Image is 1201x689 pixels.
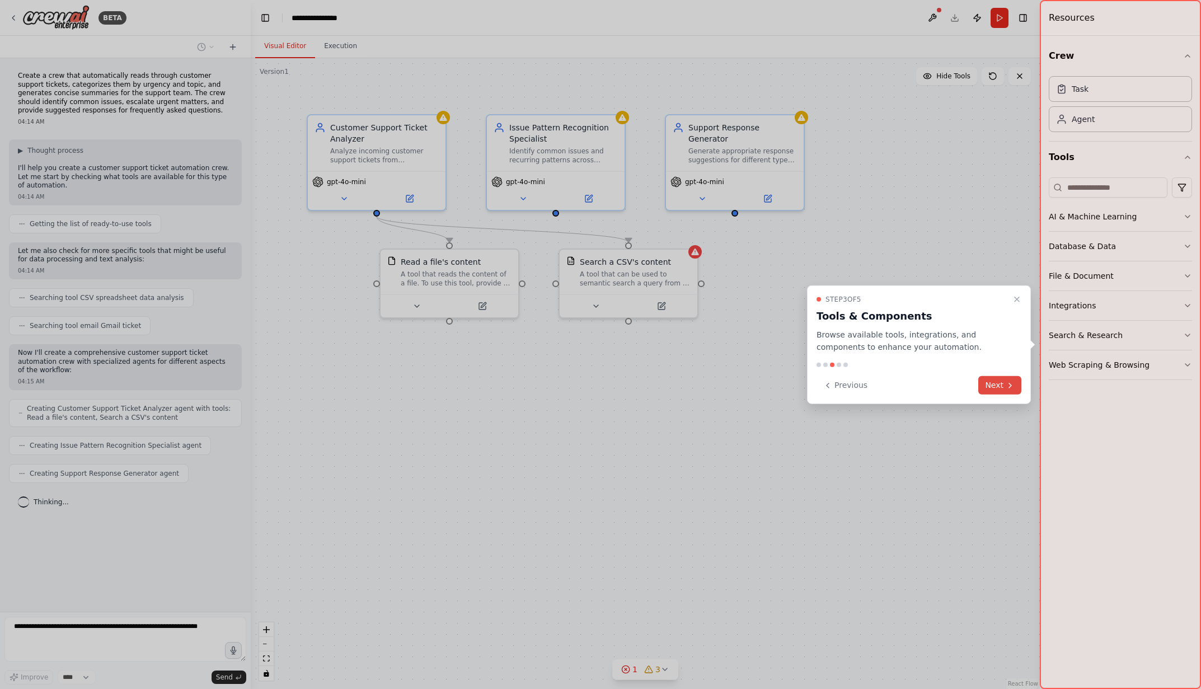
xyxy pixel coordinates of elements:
p: Browse available tools, integrations, and components to enhance your automation. [817,328,1008,354]
span: Step 3 of 5 [825,294,861,303]
h3: Tools & Components [817,308,1008,324]
button: Hide left sidebar [257,10,273,26]
button: Close walkthrough [1010,292,1024,306]
button: Previous [817,376,874,395]
button: Next [978,376,1021,395]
